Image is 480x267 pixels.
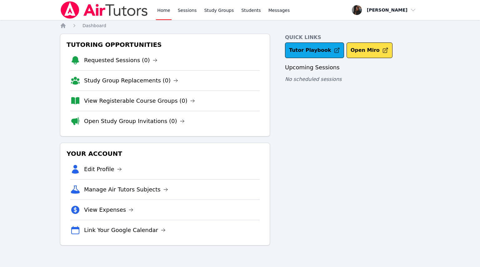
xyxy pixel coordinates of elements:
[65,148,265,159] h3: Your Account
[84,117,185,126] a: Open Study Group Invitations (0)
[84,165,122,174] a: Edit Profile
[60,1,148,19] img: Air Tutors
[285,42,344,58] a: Tutor Playbook
[84,96,195,105] a: View Registerable Course Groups (0)
[347,42,392,58] button: Open Miro
[268,7,290,13] span: Messages
[84,205,133,214] a: View Expenses
[84,76,178,85] a: Study Group Replacements (0)
[84,226,166,235] a: Link Your Google Calendar
[82,23,106,28] span: Dashboard
[285,63,420,72] h3: Upcoming Sessions
[65,39,265,50] h3: Tutoring Opportunities
[82,22,106,29] a: Dashboard
[60,22,420,29] nav: Breadcrumb
[84,56,157,65] a: Requested Sessions (0)
[285,34,420,41] h4: Quick Links
[285,76,342,82] span: No scheduled sessions
[84,185,168,194] a: Manage Air Tutors Subjects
